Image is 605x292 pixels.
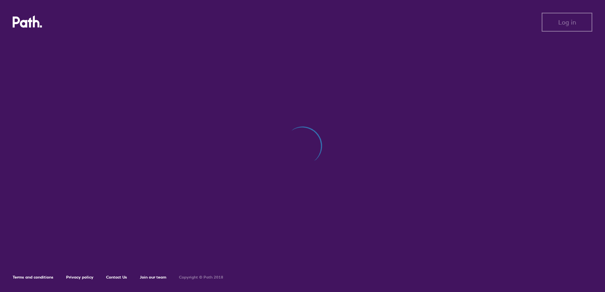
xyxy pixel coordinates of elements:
a: Contact Us [106,275,127,280]
h6: Copyright © Path 2018 [179,275,223,280]
a: Privacy policy [66,275,93,280]
a: Terms and conditions [13,275,53,280]
span: Log in [558,19,576,26]
a: Join our team [140,275,166,280]
button: Log in [542,13,592,32]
